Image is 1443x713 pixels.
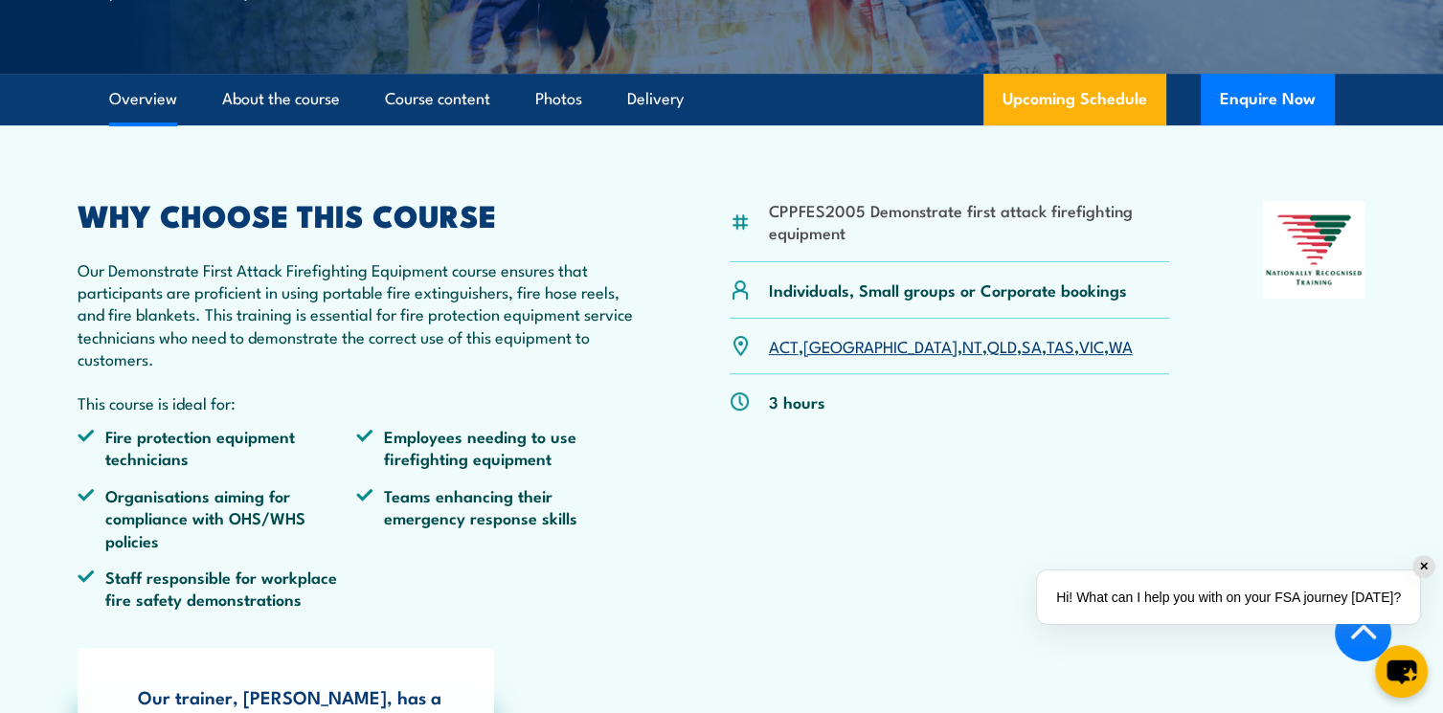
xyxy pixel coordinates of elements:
li: Organisations aiming for compliance with OHS/WHS policies [78,484,357,551]
li: Fire protection equipment technicians [78,425,357,470]
a: WA [1109,334,1133,357]
a: [GEOGRAPHIC_DATA] [803,334,958,357]
p: Our Demonstrate First Attack Firefighting Equipment course ensures that participants are proficie... [78,258,637,370]
p: Individuals, Small groups or Corporate bookings [769,279,1127,301]
a: SA [1022,334,1042,357]
div: Hi! What can I help you with on your FSA journey [DATE]? [1037,570,1420,624]
li: Employees needing to use firefighting equipment [356,425,636,470]
a: ACT [769,334,799,357]
a: Photos [535,74,582,124]
li: CPPFES2005 Demonstrate first attack firefighting equipment [769,199,1170,244]
p: , , , , , , , [769,335,1133,357]
a: NT [962,334,982,357]
a: QLD [987,334,1017,357]
li: Staff responsible for workplace fire safety demonstrations [78,566,357,611]
li: Teams enhancing their emergency response skills [356,484,636,551]
a: Upcoming Schedule [983,74,1166,125]
h2: WHY CHOOSE THIS COURSE [78,201,637,228]
p: This course is ideal for: [78,391,637,413]
a: VIC [1079,334,1104,357]
a: Course content [385,74,490,124]
img: Nationally Recognised Training logo. [1263,201,1366,299]
a: Delivery [627,74,684,124]
div: ✕ [1413,556,1434,577]
button: chat-button [1375,645,1428,698]
a: About the course [222,74,340,124]
p: 3 hours [769,390,825,412]
a: TAS [1047,334,1074,357]
a: Overview [109,74,177,124]
button: Enquire Now [1201,74,1335,125]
